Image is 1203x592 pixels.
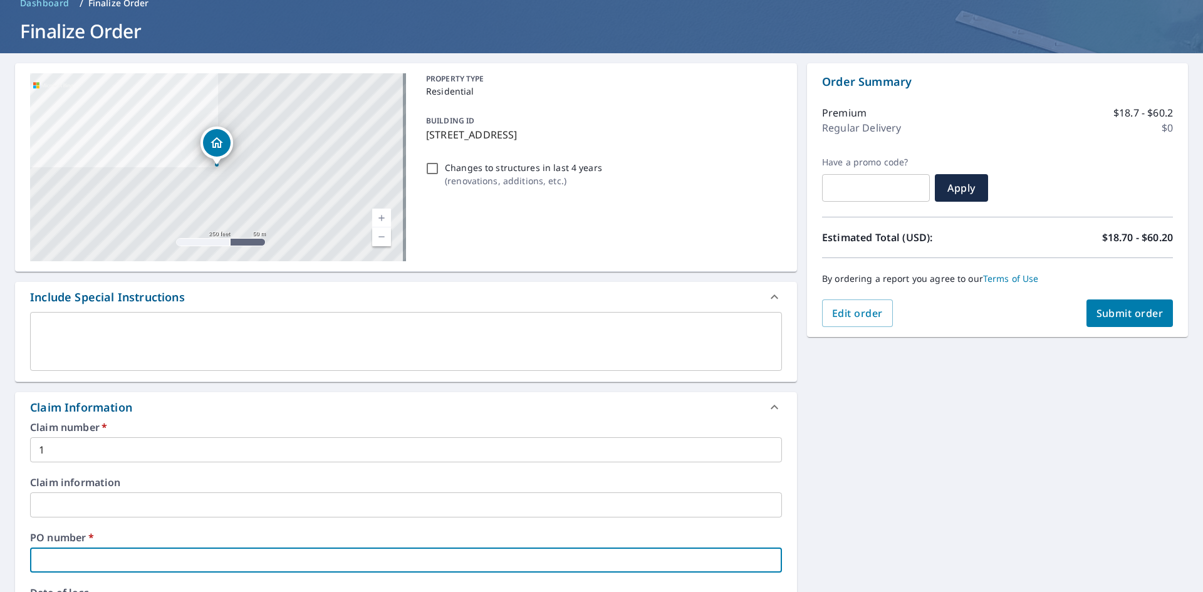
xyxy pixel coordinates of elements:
span: Edit order [832,306,883,320]
p: Premium [822,105,867,120]
label: Have a promo code? [822,157,930,168]
div: Claim Information [30,399,132,416]
p: Regular Delivery [822,120,901,135]
span: Apply [945,181,978,195]
p: $0 [1162,120,1173,135]
p: Order Summary [822,73,1173,90]
p: Changes to structures in last 4 years [445,161,602,174]
p: $18.7 - $60.2 [1113,105,1173,120]
a: Terms of Use [983,273,1039,284]
span: Submit order [1096,306,1164,320]
p: Estimated Total (USD): [822,230,997,245]
p: PROPERTY TYPE [426,73,777,85]
a: Current Level 17, Zoom In [372,209,391,227]
div: Include Special Instructions [30,289,185,306]
label: Claim information [30,477,782,487]
button: Submit order [1086,299,1174,327]
p: By ordering a report you agree to our [822,273,1173,284]
div: Include Special Instructions [15,282,797,312]
h1: Finalize Order [15,18,1188,44]
button: Apply [935,174,988,202]
div: Dropped pin, building 1, Residential property, 79 Cross Rd Cedar Knolls, NJ 07927 [200,127,233,165]
label: Claim number [30,422,782,432]
p: BUILDING ID [426,115,474,126]
p: ( renovations, additions, etc. ) [445,174,602,187]
label: PO number [30,532,782,543]
a: Current Level 17, Zoom Out [372,227,391,246]
button: Edit order [822,299,893,327]
p: [STREET_ADDRESS] [426,127,777,142]
p: $18.70 - $60.20 [1102,230,1173,245]
p: Residential [426,85,777,98]
div: Claim Information [15,392,797,422]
